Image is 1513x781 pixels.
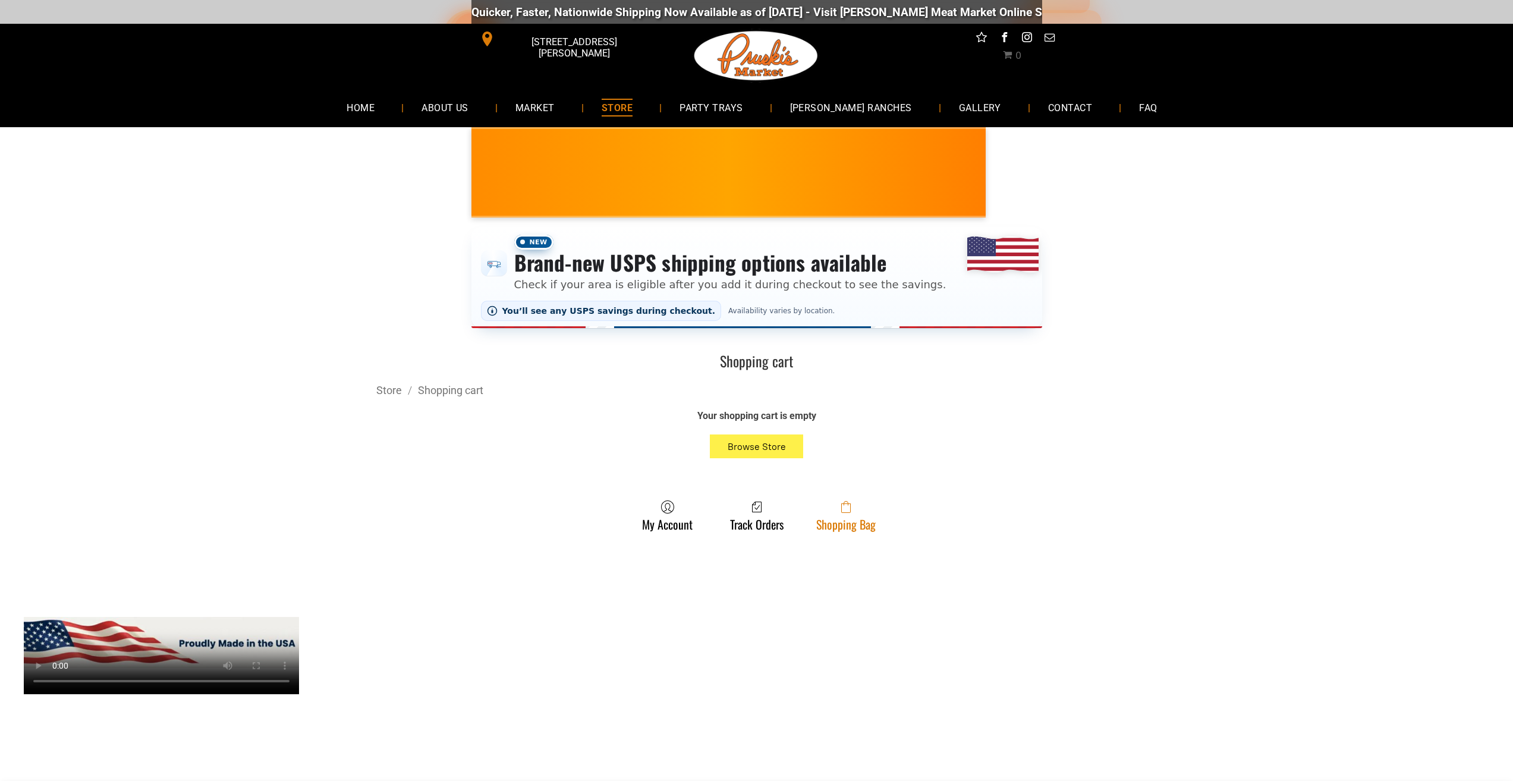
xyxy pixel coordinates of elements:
[514,250,946,276] h3: Brand-new USPS shipping options available
[941,92,1019,123] a: GALLERY
[1030,92,1110,123] a: CONTACT
[498,92,573,123] a: MARKET
[710,434,804,458] button: Browse Store
[514,276,946,292] p: Check if your area is eligible after you add it during checkout to see the savings.
[329,92,392,123] a: HOME
[662,92,760,123] a: PARTY TRAYS
[502,306,716,316] span: You’ll see any USPS savings during checkout.
[1019,30,1034,48] a: instagram
[636,500,699,531] a: My Account
[439,5,1159,19] div: Quicker, Faster, Nationwide Shipping Now Available as of [DATE] - Visit [PERSON_NAME] Meat Market...
[471,30,653,48] a: [STREET_ADDRESS][PERSON_NAME]
[1121,92,1175,123] a: FAQ
[726,307,837,315] span: Availability varies by location.
[471,227,1042,328] div: Shipping options announcement
[1042,30,1057,48] a: email
[543,410,971,423] div: Your shopping cart is empty
[402,384,418,396] span: /
[418,384,483,396] a: Shopping cart
[404,92,486,123] a: ABOUT US
[996,30,1012,48] a: facebook
[376,384,402,396] a: Store
[772,92,930,123] a: [PERSON_NAME] RANCHES
[942,181,1175,200] span: [PERSON_NAME] MARKET
[376,383,1137,398] div: Breadcrumbs
[376,352,1137,370] h1: Shopping cart
[728,441,786,452] span: Browse Store
[810,500,882,531] a: Shopping Bag
[724,500,789,531] a: Track Orders
[497,30,650,65] span: [STREET_ADDRESS][PERSON_NAME]
[584,92,650,123] a: STORE
[692,24,820,88] img: Pruski-s+Market+HQ+Logo2-1920w.png
[1015,50,1021,61] span: 0
[974,30,989,48] a: Social network
[514,235,553,250] span: New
